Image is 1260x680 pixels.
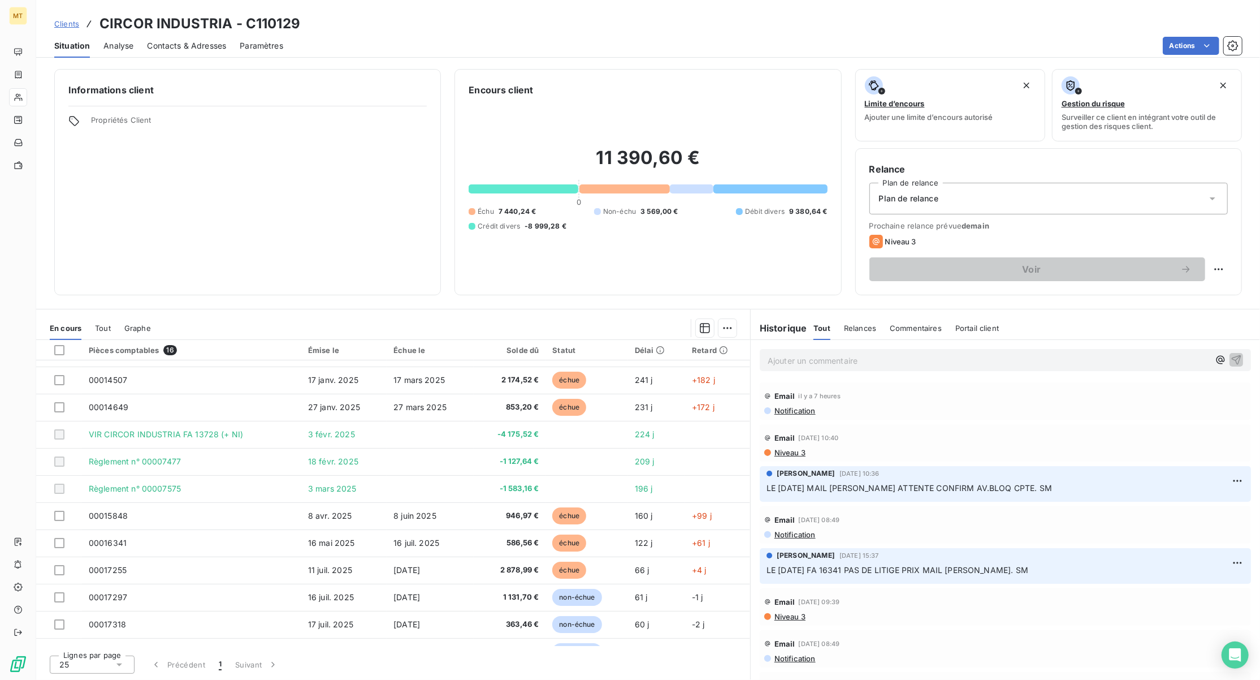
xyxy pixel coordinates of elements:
span: demain [962,221,989,230]
button: Précédent [144,653,212,677]
span: 27 janv. 2025 [308,402,360,412]
span: Tout [95,324,111,333]
span: 16 mai 2025 [308,538,355,548]
span: 27 mars 2025 [393,402,447,412]
span: 2 878,99 € [480,565,539,576]
span: 0 [577,197,581,206]
span: -1 j [692,592,703,602]
span: 00017318 [89,619,126,629]
span: Portail client [955,324,999,333]
div: Échue le [393,346,467,355]
span: Propriétés Client [91,115,427,131]
a: Clients [54,18,79,29]
span: En cours [50,324,81,333]
button: Limite d’encoursAjouter une limite d’encours autorisé [855,69,1045,141]
span: Débit divers [745,206,785,217]
h6: Informations client [68,83,427,97]
div: MT [9,7,27,25]
span: 231 j [635,402,653,412]
span: échue [552,562,586,579]
span: échue [552,507,586,524]
span: non-échue [552,589,601,606]
span: il y a 7 heures [799,393,841,399]
h6: Relance [869,162,1228,176]
span: 66 j [635,565,650,575]
span: Commentaires [890,324,942,333]
span: Niveau 3 [773,448,806,457]
span: 2 174,52 € [480,375,539,386]
span: 241 j [635,375,653,385]
div: Solde dû [480,346,539,355]
span: Paramètres [240,40,283,51]
span: 1 131,70 € [480,592,539,603]
h3: CIRCOR INDUSTRIA - C110129 [99,14,300,34]
span: non-échue [552,616,601,633]
span: 17 juil. 2025 [308,619,353,629]
span: 16 juil. 2025 [308,592,354,602]
span: Tout [813,324,830,333]
span: [DATE] 08:49 [799,640,840,647]
span: Analyse [103,40,133,51]
span: Relances [844,324,876,333]
span: [DATE] 10:40 [799,434,839,441]
div: Émise le [308,346,380,355]
span: 18 févr. 2025 [308,457,358,466]
span: [DATE] 09:39 [799,599,840,605]
span: Notification [773,654,816,663]
span: [PERSON_NAME] [777,468,835,479]
span: échue [552,535,586,552]
span: 8 juin 2025 [393,511,436,520]
span: Contacts & Adresses [147,40,226,51]
span: Ajouter une limite d’encours autorisé [865,113,993,122]
h2: 11 390,60 € [469,147,827,180]
span: 17 janv. 2025 [308,375,358,385]
span: Email [774,515,795,524]
button: Voir [869,257,1205,281]
span: 16 [163,345,176,355]
span: 1 [219,659,222,670]
span: +172 j [692,402,715,412]
span: -1 583,16 € [480,483,539,494]
span: Surveiller ce client en intégrant votre outil de gestion des risques client. [1062,113,1232,131]
span: Notification [773,530,816,539]
span: [PERSON_NAME] [777,550,835,561]
span: 00014649 [89,402,128,412]
h6: Encours client [469,83,533,97]
span: 3 févr. 2025 [308,429,355,439]
span: 00015848 [89,511,128,520]
h6: Historique [751,321,807,335]
span: Email [774,639,795,648]
span: [DATE] [393,592,420,602]
span: +61 j [692,538,710,548]
span: Clients [54,19,79,28]
span: 3 569,00 € [640,206,678,217]
span: Email [774,433,795,442]
span: -8 999,28 € [525,221,566,231]
span: 00017255 [89,565,127,575]
img: Logo LeanPay [9,655,27,673]
span: Prochaine relance prévue [869,221,1228,230]
span: -1 127,64 € [480,456,539,467]
span: Règlement n° 00007575 [89,484,181,493]
span: 00017297 [89,592,127,602]
span: 60 j [635,619,650,629]
span: échue [552,399,586,416]
span: 160 j [635,511,653,520]
span: Email [774,597,795,606]
span: 209 j [635,457,655,466]
span: Notification [773,406,816,415]
button: Suivant [228,653,285,677]
span: [DATE] 10:36 [839,470,880,477]
span: +182 j [692,375,715,385]
span: Plan de relance [879,193,938,204]
span: 224 j [635,429,655,439]
span: Limite d’encours [865,99,925,108]
div: Délai [635,346,678,355]
span: Crédit divers [478,221,520,231]
span: 122 j [635,538,653,548]
span: Email [774,391,795,401]
span: 61 j [635,592,648,602]
button: Actions [1163,37,1219,55]
button: 1 [212,653,228,677]
span: Situation [54,40,90,51]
